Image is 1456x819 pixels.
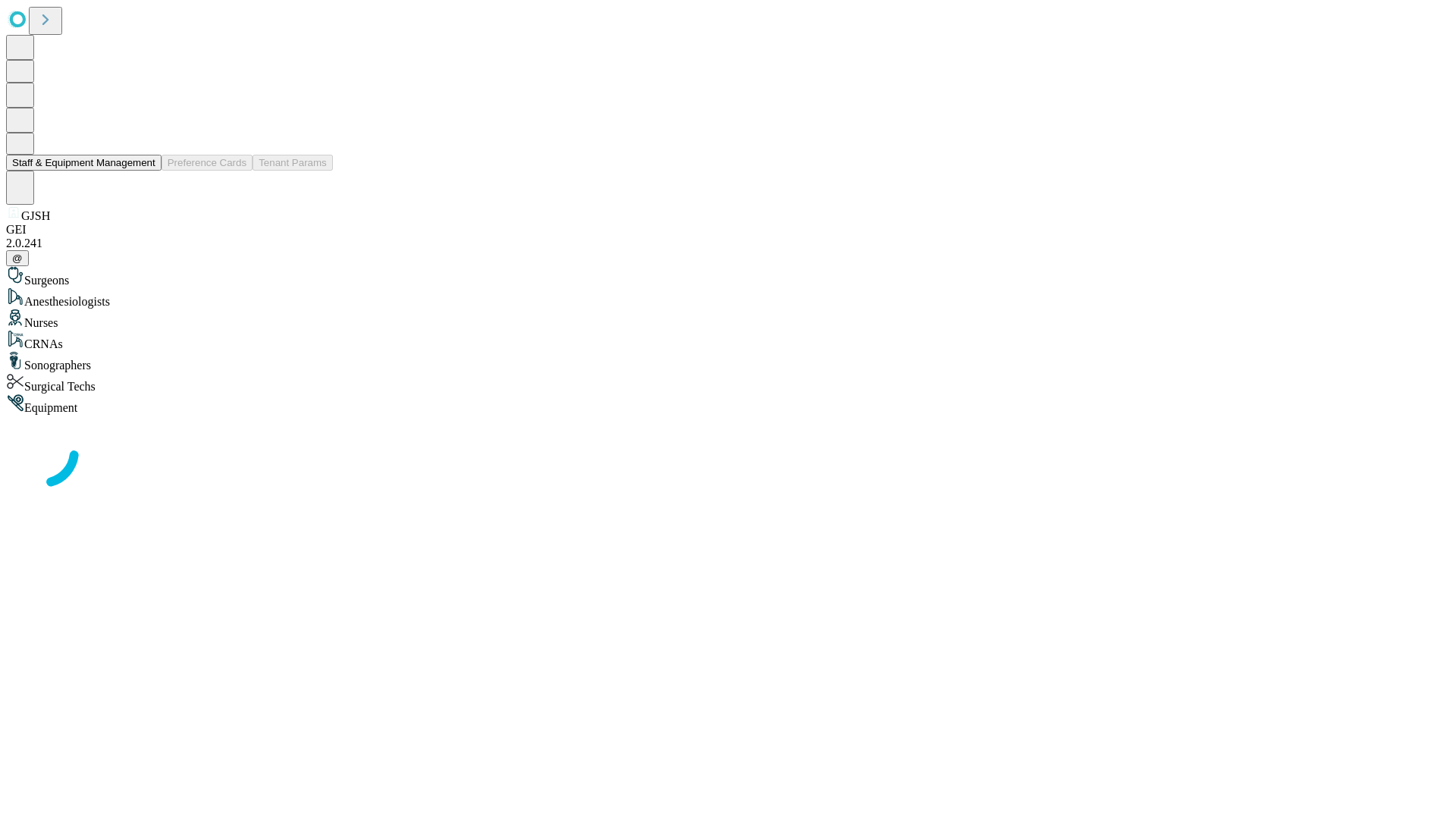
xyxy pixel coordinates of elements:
[12,253,23,264] span: @
[6,250,29,266] button: @
[6,330,1450,351] div: CRNAs
[6,237,1450,250] div: 2.0.241
[6,287,1450,309] div: Anesthesiologists
[6,372,1450,394] div: Surgical Techs
[253,155,333,171] button: Tenant Params
[6,155,162,171] button: Staff & Equipment Management
[6,309,1450,330] div: Nurses
[162,155,253,171] button: Preference Cards
[6,223,1450,237] div: GEI
[21,209,50,222] span: GJSH
[6,351,1450,372] div: Sonographers
[6,394,1450,415] div: Equipment
[6,266,1450,287] div: Surgeons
